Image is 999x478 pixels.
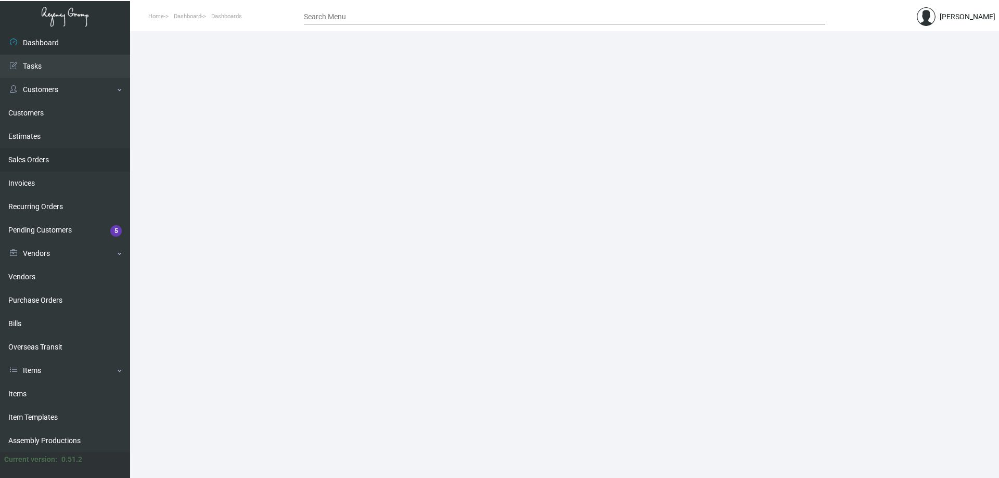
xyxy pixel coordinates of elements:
div: 0.51.2 [61,454,82,465]
span: Home [148,13,164,20]
div: [PERSON_NAME] [940,11,995,22]
div: Current version: [4,454,57,465]
span: Dashboards [211,13,242,20]
span: Dashboard [174,13,201,20]
img: admin@bootstrapmaster.com [917,7,936,26]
